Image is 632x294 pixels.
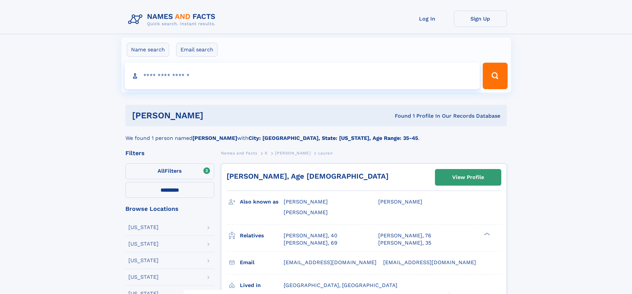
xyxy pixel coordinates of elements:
h3: Also known as [240,196,284,207]
img: Logo Names and Facts [125,11,221,29]
a: [PERSON_NAME] [275,149,311,157]
div: Browse Locations [125,206,214,212]
h3: Lived in [240,280,284,291]
span: [PERSON_NAME] [284,199,328,205]
h1: [PERSON_NAME] [132,111,299,120]
div: View Profile [452,170,484,185]
h3: Email [240,257,284,268]
div: [US_STATE] [128,241,159,247]
div: [US_STATE] [128,225,159,230]
a: [PERSON_NAME], 35 [378,239,431,247]
h3: Relatives [240,230,284,241]
label: Email search [176,43,218,57]
span: [PERSON_NAME] [378,199,422,205]
div: Found 1 Profile In Our Records Database [299,112,500,120]
span: All [158,168,165,174]
a: View Profile [435,169,501,185]
div: We found 1 person named with . [125,126,507,142]
a: [PERSON_NAME], 76 [378,232,431,239]
span: [EMAIL_ADDRESS][DOMAIN_NAME] [284,259,377,265]
div: [US_STATE] [128,274,159,280]
a: [PERSON_NAME], 40 [284,232,337,239]
span: [PERSON_NAME] [284,209,328,215]
label: Name search [127,43,169,57]
span: [EMAIL_ADDRESS][DOMAIN_NAME] [383,259,476,265]
span: S [265,151,268,155]
div: Filters [125,150,214,156]
a: [PERSON_NAME], 69 [284,239,337,247]
b: [PERSON_NAME] [192,135,237,141]
a: Names and Facts [221,149,257,157]
span: Lauren [318,151,333,155]
div: [US_STATE] [128,258,159,263]
b: City: [GEOGRAPHIC_DATA], State: [US_STATE], Age Range: 35-45 [248,135,418,141]
a: S [265,149,268,157]
a: Log In [401,11,454,27]
span: [PERSON_NAME] [275,151,311,155]
div: ❯ [482,232,490,236]
label: Filters [125,163,214,179]
a: [PERSON_NAME], Age [DEMOGRAPHIC_DATA] [227,172,388,180]
a: Sign Up [454,11,507,27]
button: Search Button [483,63,507,89]
input: search input [125,63,480,89]
span: [GEOGRAPHIC_DATA], [GEOGRAPHIC_DATA] [284,282,397,288]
